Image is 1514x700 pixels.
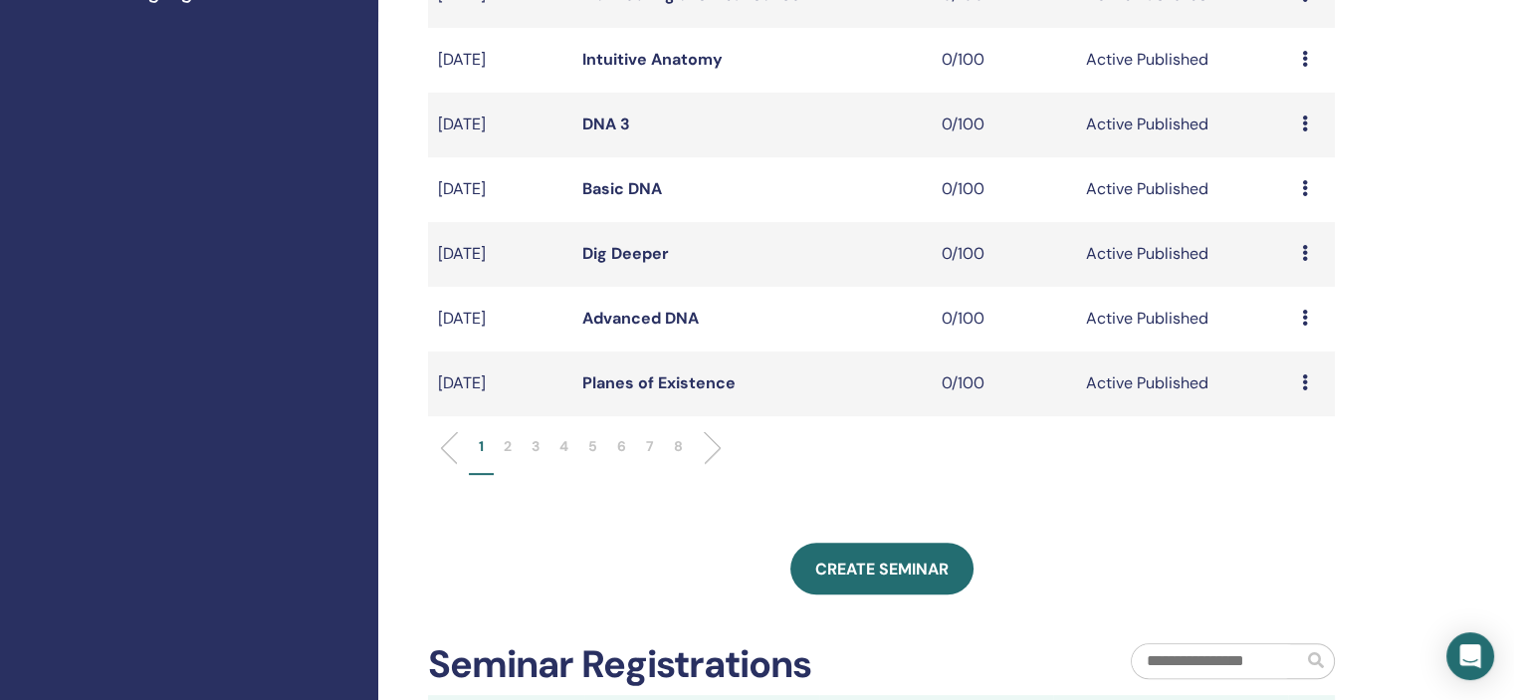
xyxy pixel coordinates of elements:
[504,436,512,457] p: 2
[582,178,662,199] a: Basic DNA
[617,436,626,457] p: 6
[428,642,811,688] h2: Seminar Registrations
[815,559,949,580] span: Create seminar
[428,93,572,157] td: [DATE]
[582,372,736,393] a: Planes of Existence
[582,114,630,134] a: DNA 3
[1076,28,1292,93] td: Active Published
[932,28,1076,93] td: 0/100
[1076,93,1292,157] td: Active Published
[790,543,973,594] a: Create seminar
[1076,287,1292,351] td: Active Published
[428,351,572,416] td: [DATE]
[582,243,669,264] a: Dig Deeper
[1076,222,1292,287] td: Active Published
[428,157,572,222] td: [DATE]
[932,351,1076,416] td: 0/100
[582,308,699,329] a: Advanced DNA
[1076,157,1292,222] td: Active Published
[932,222,1076,287] td: 0/100
[559,436,568,457] p: 4
[479,436,484,457] p: 1
[532,436,540,457] p: 3
[428,222,572,287] td: [DATE]
[428,287,572,351] td: [DATE]
[1446,632,1494,680] div: Open Intercom Messenger
[428,28,572,93] td: [DATE]
[932,287,1076,351] td: 0/100
[932,157,1076,222] td: 0/100
[588,436,597,457] p: 5
[674,436,683,457] p: 8
[646,436,654,457] p: 7
[932,93,1076,157] td: 0/100
[582,49,723,70] a: Intuitive Anatomy
[1076,351,1292,416] td: Active Published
